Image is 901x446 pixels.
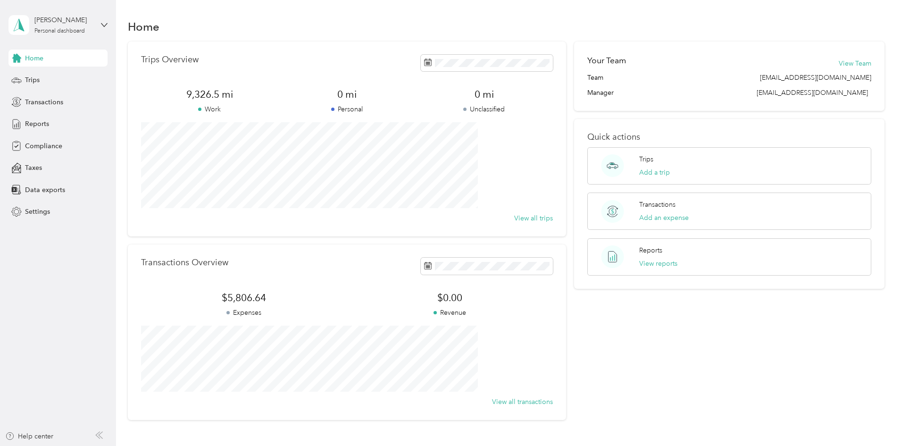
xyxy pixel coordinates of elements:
span: 9,326.5 mi [141,88,278,101]
span: Data exports [25,185,65,195]
span: Transactions [25,97,63,107]
span: [EMAIL_ADDRESS][DOMAIN_NAME] [757,89,868,97]
p: Quick actions [587,132,871,142]
span: Settings [25,207,50,217]
button: Add a trip [639,168,670,177]
span: [EMAIL_ADDRESS][DOMAIN_NAME] [760,73,871,83]
div: [PERSON_NAME] [34,15,93,25]
button: Add an expense [639,213,689,223]
p: Work [141,104,278,114]
span: Trips [25,75,40,85]
p: Personal [278,104,416,114]
p: Expenses [141,308,347,318]
span: 0 mi [278,88,416,101]
iframe: Everlance-gr Chat Button Frame [848,393,901,446]
button: View all trips [514,213,553,223]
span: $0.00 [347,291,552,304]
div: Personal dashboard [34,28,85,34]
p: Transactions [639,200,676,210]
p: Reports [639,245,662,255]
h2: Your Team [587,55,626,67]
button: View reports [639,259,677,269]
span: Taxes [25,163,42,173]
span: Home [25,53,43,63]
p: Trips [639,154,653,164]
span: Compliance [25,141,62,151]
h1: Home [128,22,159,32]
span: $5,806.64 [141,291,347,304]
span: 0 mi [416,88,553,101]
p: Unclassified [416,104,553,114]
p: Trips Overview [141,55,199,65]
button: View all transactions [492,397,553,407]
span: Manager [587,88,614,98]
p: Transactions Overview [141,258,228,268]
button: Help center [5,431,53,441]
span: Team [587,73,603,83]
button: View Team [839,59,871,68]
p: Revenue [347,308,552,318]
span: Reports [25,119,49,129]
